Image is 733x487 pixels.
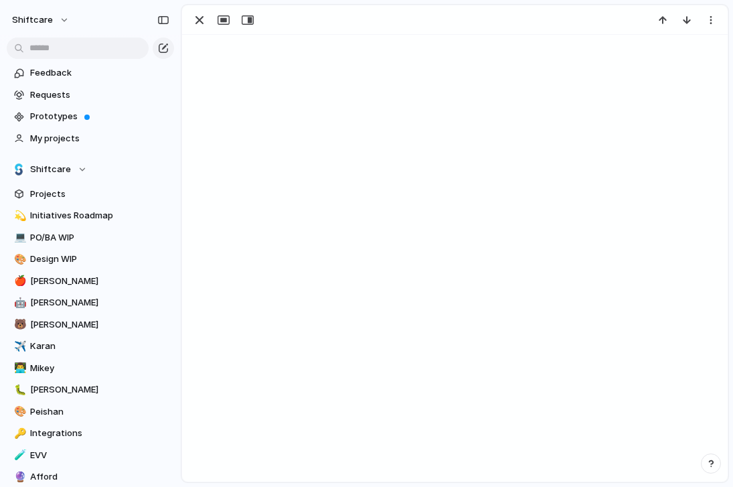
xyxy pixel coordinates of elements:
a: 💫Initiatives Roadmap [7,206,174,226]
a: Requests [7,85,174,105]
span: Feedback [30,66,169,80]
span: Shiftcare [30,163,71,176]
div: 🔑 [14,426,23,441]
span: Integrations [30,427,169,440]
div: 🐛 [14,382,23,398]
button: 🔑 [12,427,25,440]
span: PO/BA WIP [30,231,169,245]
div: 🐻 [14,317,23,332]
button: shiftcare [6,9,76,31]
button: 🎨 [12,253,25,266]
span: Projects [30,188,169,201]
a: 🧪EVV [7,445,174,466]
div: 🎨 [14,252,23,267]
button: 👨‍💻 [12,362,25,375]
button: ✈️ [12,340,25,353]
button: 🔮 [12,470,25,484]
a: 🎨Design WIP [7,249,174,269]
a: 🐻[PERSON_NAME] [7,315,174,335]
span: Requests [30,88,169,102]
span: Afford [30,470,169,484]
div: 💻 [14,230,23,245]
div: 💫 [14,208,23,224]
a: ✈️Karan [7,336,174,356]
a: 🔮Afford [7,467,174,487]
span: EVV [30,449,169,462]
button: 🎨 [12,405,25,419]
a: Feedback [7,63,174,83]
a: 🐛[PERSON_NAME] [7,380,174,400]
span: Peishan [30,405,169,419]
div: 🧪 [14,447,23,463]
button: 🧪 [12,449,25,462]
button: 🐛 [12,383,25,397]
a: Prototypes [7,107,174,127]
button: 🤖 [12,296,25,309]
a: Projects [7,184,174,204]
div: ✈️ [14,339,23,354]
a: 🎨Peishan [7,402,174,422]
div: 🎨 [14,404,23,419]
a: 👨‍💻Mikey [7,358,174,378]
span: [PERSON_NAME] [30,318,169,332]
button: 🍎 [12,275,25,288]
a: 🤖[PERSON_NAME] [7,293,174,313]
a: 🍎[PERSON_NAME] [7,271,174,291]
span: Mikey [30,362,169,375]
div: 🍎 [14,273,23,289]
span: [PERSON_NAME] [30,275,169,288]
button: 💫 [12,209,25,222]
div: 👨‍💻 [14,360,23,376]
span: shiftcare [12,13,53,27]
span: Karan [30,340,169,353]
span: [PERSON_NAME] [30,296,169,309]
button: Shiftcare [7,159,174,180]
span: [PERSON_NAME] [30,383,169,397]
span: Initiatives Roadmap [30,209,169,222]
span: Prototypes [30,110,169,123]
a: 🔑Integrations [7,423,174,443]
div: 🔮 [14,470,23,485]
button: 🐻 [12,318,25,332]
a: My projects [7,129,174,149]
button: 💻 [12,231,25,245]
span: My projects [30,132,169,145]
a: 💻PO/BA WIP [7,228,174,248]
div: 🤖 [14,295,23,311]
span: Design WIP [30,253,169,266]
